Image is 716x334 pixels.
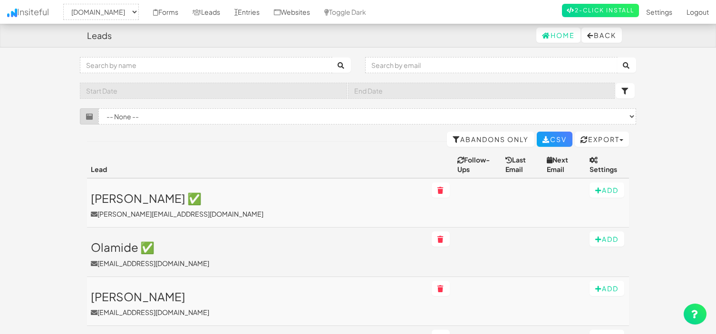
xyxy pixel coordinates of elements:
[91,192,424,219] a: [PERSON_NAME] ✅[PERSON_NAME][EMAIL_ADDRESS][DOMAIN_NAME]
[365,57,618,73] input: Search by email
[537,132,572,147] a: CSV
[575,132,629,147] button: Export
[87,151,428,178] th: Lead
[87,31,112,40] h4: Leads
[447,132,534,147] a: Abandons Only
[7,9,17,17] img: icon.png
[91,258,424,268] p: [EMAIL_ADDRESS][DOMAIN_NAME]
[590,231,624,247] button: Add
[454,151,502,178] th: Follow-Ups
[91,307,424,317] p: [EMAIL_ADDRESS][DOMAIN_NAME]
[586,151,629,178] th: Settings
[581,28,622,43] button: Back
[91,241,424,267] a: Olamide ✅[EMAIL_ADDRESS][DOMAIN_NAME]
[91,192,424,204] h3: [PERSON_NAME] ✅
[590,182,624,198] button: Add
[590,281,624,296] button: Add
[502,151,543,178] th: Last Email
[80,83,347,99] input: Start Date
[562,4,639,17] a: 2-Click Install
[91,241,424,253] h3: Olamide ✅
[543,151,585,178] th: Next Email
[91,290,424,317] a: [PERSON_NAME][EMAIL_ADDRESS][DOMAIN_NAME]
[80,57,332,73] input: Search by name
[91,290,424,303] h3: [PERSON_NAME]
[536,28,581,43] a: Home
[91,209,424,219] p: [PERSON_NAME][EMAIL_ADDRESS][DOMAIN_NAME]
[348,83,615,99] input: End Date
